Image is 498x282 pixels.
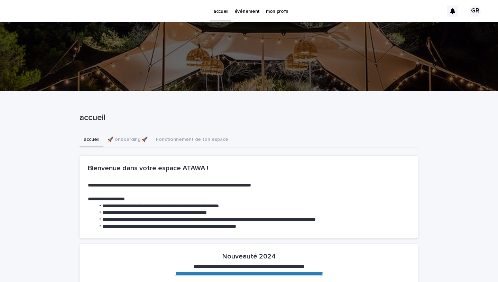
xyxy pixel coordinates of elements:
[80,113,416,123] p: accueil
[152,133,232,147] button: Fonctionnement de ton espace
[103,133,152,147] button: 🚀 onboarding 🚀
[470,6,481,17] div: GR
[222,252,276,261] h2: Nouveauté 2024
[80,133,103,147] button: accueil
[88,164,410,172] h2: Bienvenue dans votre espace ATAWA !
[14,4,81,18] img: Ls34BcGeRexTGTNfXpUC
